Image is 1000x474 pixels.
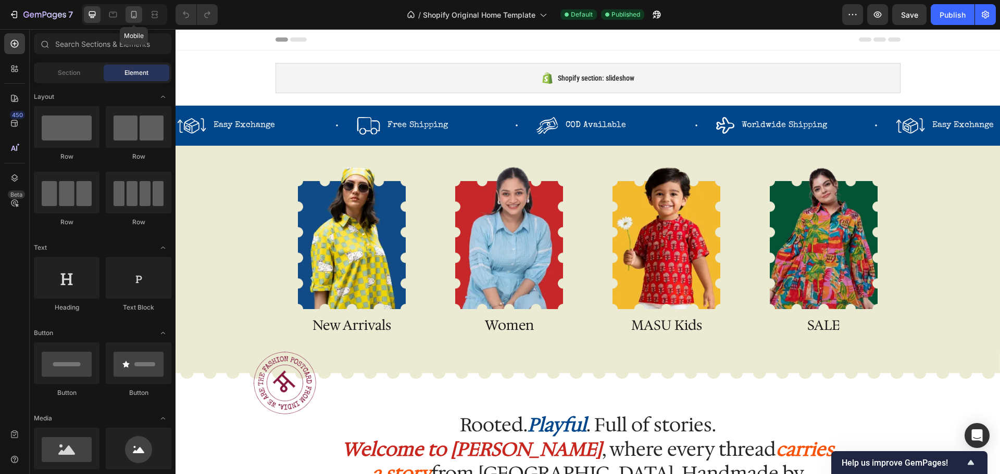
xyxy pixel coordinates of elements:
p: Worldwide Shipping [566,89,652,104]
button: Save [892,4,927,25]
span: Save [901,10,918,19]
p: SALE [590,287,707,305]
p: 7 [68,8,73,21]
span: Toggle open [155,239,171,256]
div: Row [34,152,99,161]
div: Button [34,388,99,398]
p: New Arrivals [118,287,235,305]
div: Beta [8,190,25,199]
p: MASU Kids [432,287,550,305]
span: Element [124,68,148,78]
div: Button [106,388,171,398]
strong: Welcome to [PERSON_NAME] [167,407,427,433]
div: Text Block [106,303,171,312]
div: Row [106,217,171,227]
span: Toggle open [155,88,171,105]
span: Media [34,414,52,423]
img: gempages_580763247301362259-24bcdad0-1af6-41fa-966c-cfae042ef3fd.svg [541,88,559,105]
span: Button [34,328,53,338]
span: Published [611,10,640,19]
span: Section [58,68,80,78]
p: Free Shipping [212,89,272,104]
img: gempages_580763247301362259-250bc5fe-95e1-439b-9aa4-4c2fe194a81c.svg [2,88,31,105]
p: Easy Exchange [757,89,818,104]
button: Publish [931,4,974,25]
span: / [418,9,421,20]
img: gempages_580763247301362259-c45cb478-85ee-4300-8cd4-942f57c97140.webp [280,133,387,280]
input: Search Sections & Elements [34,33,171,54]
p: Easy Exchange [38,89,99,104]
span: Default [571,10,593,19]
div: Open Intercom Messenger [965,423,990,448]
img: gempages_580763247301362259-70988d46-8dc1-4546-87d9-82d61944bca6.svg [361,88,383,105]
strong: Playful [352,383,411,408]
img: gempages_580763247301362259-81b1f776-5c77-4c84-ad33-944eda47dc9f.svg [181,87,205,106]
span: Toggle open [155,410,171,427]
img: gempages_580763247301362259-250bc5fe-95e1-439b-9aa4-4c2fe194a81c.svg [720,88,749,105]
img: gempages_580763247301362259-648b2344-c965-4f8e-9791-73e5a4d45179.webp [594,133,702,280]
iframe: Design area [176,29,1000,474]
div: Row [106,152,171,161]
span: Layout [34,92,54,101]
img: gempages_580763247301362259-948eb1c9-e518-4086-974e-1524089f868e.webp [437,133,545,280]
p: COD Available [390,89,451,104]
div: Undo/Redo [176,4,218,25]
img: gempages_580763247301362259-878d26c3-8b61-4610-a80a-14d5ab162091.webp [122,133,230,280]
div: Publish [940,9,966,20]
button: 7 [4,4,78,25]
div: Heading [34,303,99,312]
span: Text [34,243,47,252]
strong: carries a story [196,407,658,457]
img: gempages_580763247301362259-f0c400f3-28a9-4b4e-bd84-058bb9f3baf6.gif [78,323,141,385]
span: Toggle open [155,325,171,341]
p: Women [275,287,393,305]
span: Shopify Original Home Template [423,9,535,20]
span: Help us improve GemPages! [842,458,965,468]
button: Show survey - Help us improve GemPages! [842,456,977,469]
div: Row [34,217,99,227]
div: 450 [10,111,25,119]
span: Shopify section: slideshow [382,43,459,55]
